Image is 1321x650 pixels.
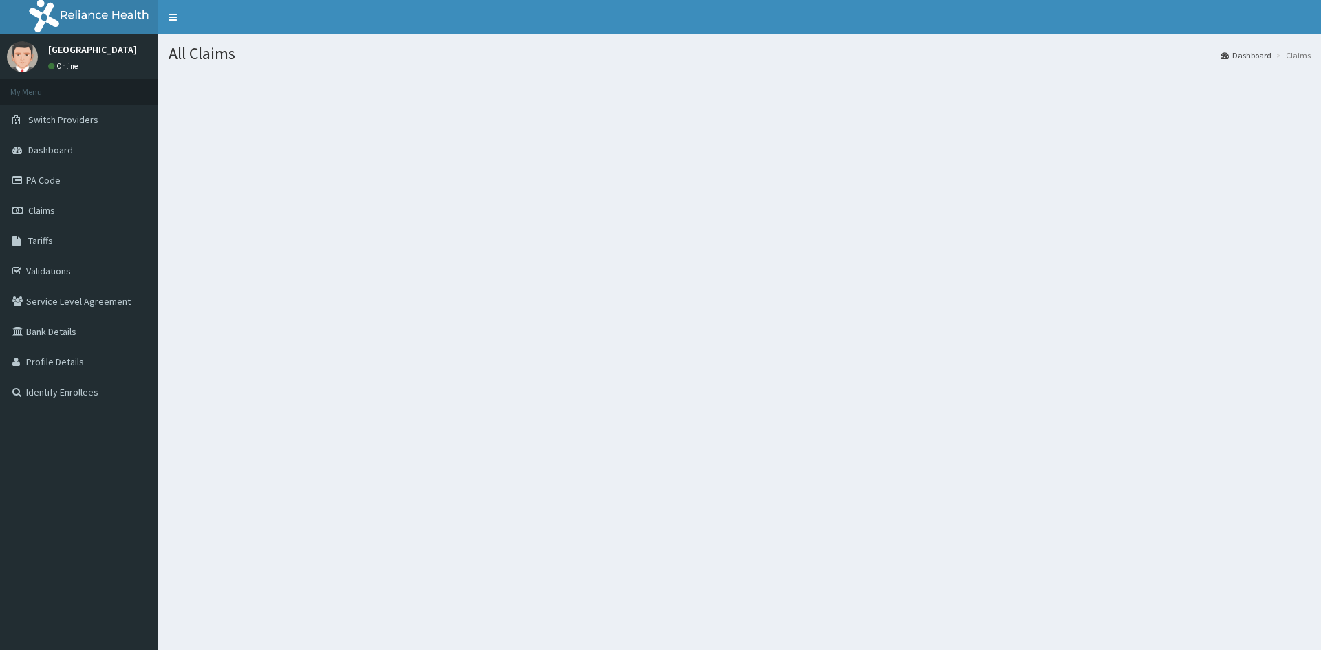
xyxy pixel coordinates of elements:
[169,45,1311,63] h1: All Claims
[28,204,55,217] span: Claims
[28,113,98,126] span: Switch Providers
[7,41,38,72] img: User Image
[48,61,81,71] a: Online
[28,144,73,156] span: Dashboard
[1221,50,1271,61] a: Dashboard
[28,235,53,247] span: Tariffs
[48,45,137,54] p: [GEOGRAPHIC_DATA]
[1273,50,1311,61] li: Claims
